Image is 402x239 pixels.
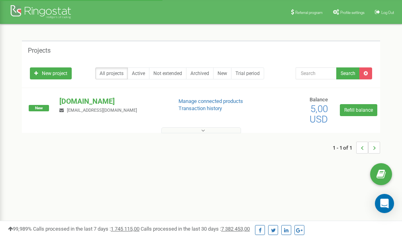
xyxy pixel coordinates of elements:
[213,67,231,79] a: New
[178,105,222,111] a: Transaction history
[29,105,49,111] span: New
[333,142,356,154] span: 1 - 1 of 1
[333,134,380,162] nav: ...
[95,67,128,79] a: All projects
[336,67,360,79] button: Search
[295,10,323,15] span: Referral program
[186,67,214,79] a: Archived
[231,67,264,79] a: Trial period
[178,98,243,104] a: Manage connected products
[67,108,137,113] span: [EMAIL_ADDRESS][DOMAIN_NAME]
[310,97,328,103] span: Balance
[28,47,51,54] h5: Projects
[8,226,32,232] span: 99,989%
[30,67,72,79] a: New project
[340,10,365,15] span: Profile settings
[127,67,149,79] a: Active
[111,226,139,232] u: 1 745 115,00
[149,67,186,79] a: Not extended
[375,194,394,213] div: Open Intercom Messenger
[310,103,328,125] span: 5,00 USD
[296,67,337,79] input: Search
[381,10,394,15] span: Log Out
[59,96,165,107] p: [DOMAIN_NAME]
[33,226,139,232] span: Calls processed in the last 7 days :
[340,104,377,116] a: Refill balance
[221,226,250,232] u: 7 382 453,00
[141,226,250,232] span: Calls processed in the last 30 days :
